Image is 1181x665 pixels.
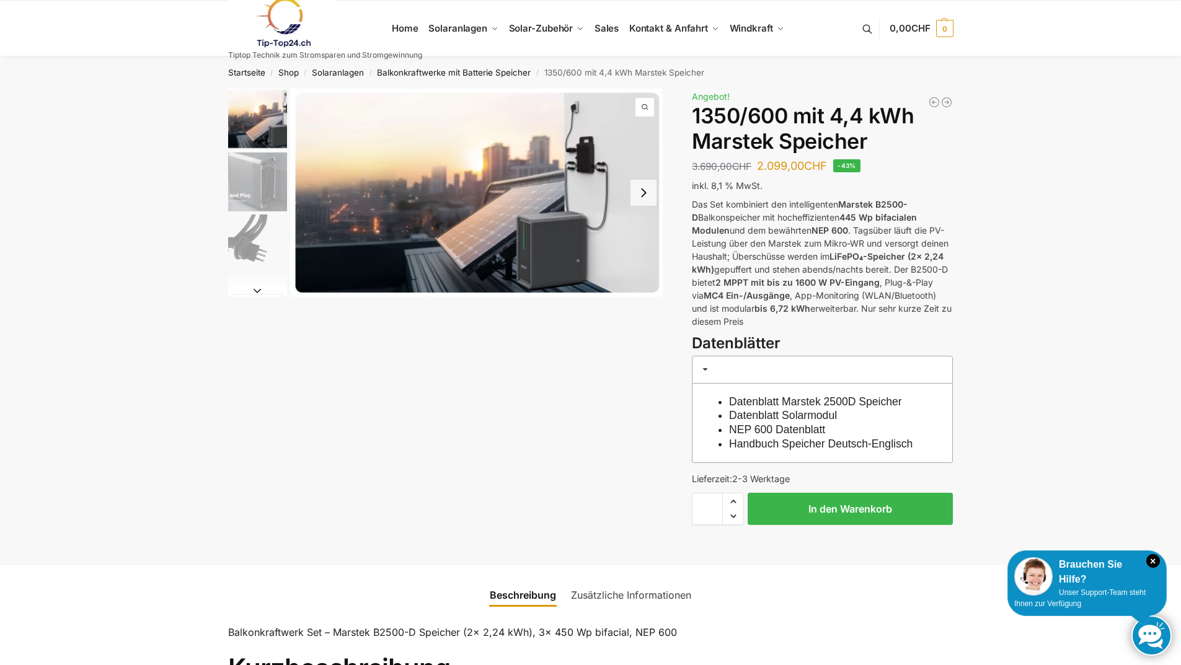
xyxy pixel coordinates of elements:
[290,89,663,297] a: Balkonkraftwerk mit Marstek Speicher5 1
[299,68,312,78] span: /
[812,225,848,236] strong: NEP 600
[225,275,287,337] li: 4 / 9
[890,22,930,34] span: 0,00
[377,68,531,77] a: Balkonkraftwerke mit Batterie Speicher
[757,159,827,172] bdi: 2.099,00
[503,1,589,56] a: Solar-Zubehör
[732,161,751,172] span: CHF
[364,68,377,78] span: /
[482,580,564,610] a: Beschreibung
[692,493,723,525] input: Produktmenge
[692,333,953,355] h3: Datenblätter
[428,22,487,34] span: Solaranlagen
[1014,557,1160,587] div: Brauchen Sie Hilfe?
[911,22,931,34] span: CHF
[423,1,503,56] a: Solaranlagen
[1014,588,1146,608] span: Unser Support-Team steht Ihnen zur Verfügung
[704,290,790,301] strong: MC4 Ein-/Ausgänge
[692,103,953,154] h1: 1350/600 mit 4,4 kWh Marstek Speicher
[509,22,573,34] span: Solar-Zubehör
[1146,554,1160,568] i: Schließen
[692,161,751,172] bdi: 3.690,00
[1014,557,1053,596] img: Customer service
[692,473,790,484] span: Lieferzeit:
[629,22,708,34] span: Kontakt & Anfahrt
[724,1,789,56] a: Windkraft
[833,159,860,172] span: -43%
[228,276,287,335] img: ChatGPT Image 29. März 2025, 12_41_06
[723,508,743,524] span: Reduce quantity
[729,395,902,408] a: Datenblatt Marstek 2500D Speicher
[228,625,953,641] p: Balkonkraftwerk Set – Marstek B2500-D Speicher (2x 2,24 kWh), 3× 450 Wp bifacial, NEP 600
[936,20,953,37] span: 0
[748,493,953,525] button: In den Warenkorb
[228,214,287,273] img: Anschlusskabel-3meter_schweizer-stecker
[228,89,287,149] img: Balkonkraftwerk mit Marstek Speicher
[206,56,975,89] nav: Breadcrumb
[730,22,773,34] span: Windkraft
[723,493,743,509] span: Increase quantity
[630,180,657,206] button: Next slide
[729,423,825,436] a: NEP 600 Datenblatt
[564,580,699,610] a: Zusätzliche Informationen
[729,438,913,450] a: Handbuch Speicher Deutsch-Englisch
[890,10,953,47] a: 0,00CHF 0
[589,1,624,56] a: Sales
[804,159,827,172] span: CHF
[692,91,730,102] span: Angebot!
[692,180,763,191] span: inkl. 8,1 % MwSt.
[754,303,810,314] strong: bis 6,72 kWh
[228,68,265,77] a: Startseite
[228,51,422,59] p: Tiptop Technik zum Stromsparen und Stromgewinnung
[278,68,299,77] a: Shop
[228,152,287,211] img: Marstek Balkonkraftwerk
[715,277,880,288] strong: 2 MPPT mit bis zu 1600 W PV-Eingang
[732,473,790,484] span: 2-3 Werktage
[531,68,544,78] span: /
[729,409,837,421] a: Datenblatt Solarmodul
[290,89,663,297] img: Balkonkraftwerk mit Marstek Speicher
[225,151,287,213] li: 2 / 9
[624,1,724,56] a: Kontakt & Anfahrt
[225,89,287,151] li: 1 / 9
[312,68,364,77] a: Solaranlagen
[228,284,287,297] button: Next slide
[290,89,663,297] li: 1 / 9
[225,213,287,275] li: 3 / 9
[265,68,278,78] span: /
[940,96,953,108] a: 2250/600 mit 6,6 kWh Marstek Speicher
[595,22,619,34] span: Sales
[692,198,953,328] p: Das Set kombiniert den intelligenten Balkonspeicher mit hocheffizienten und dem bewährten . Tagsü...
[928,96,940,108] a: Steckerkraftwerk mit 8 KW Speicher und 8 Solarmodulen mit 3600 Watt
